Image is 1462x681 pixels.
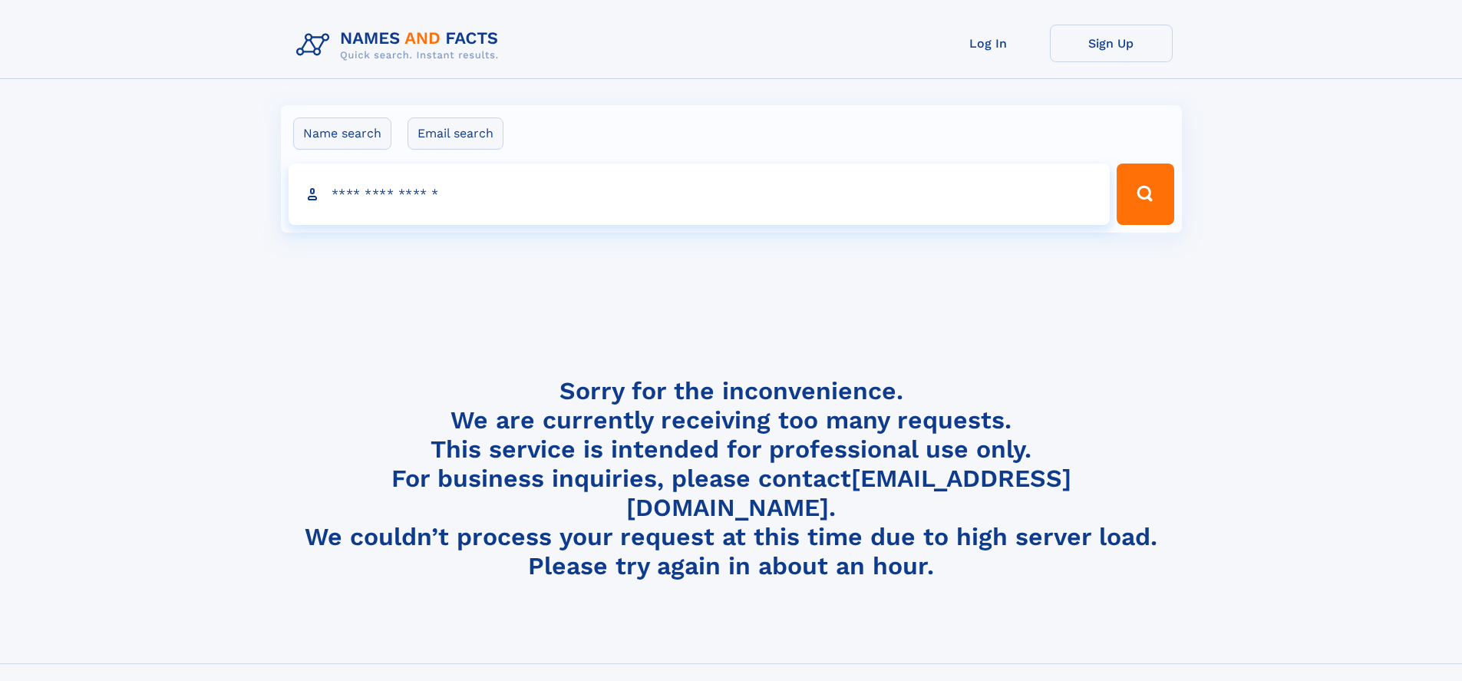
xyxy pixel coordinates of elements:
[293,117,391,150] label: Name search
[408,117,503,150] label: Email search
[290,376,1173,581] h4: Sorry for the inconvenience. We are currently receiving too many requests. This service is intend...
[289,164,1111,225] input: search input
[626,464,1071,522] a: [EMAIL_ADDRESS][DOMAIN_NAME]
[1050,25,1173,62] a: Sign Up
[290,25,511,66] img: Logo Names and Facts
[1117,164,1173,225] button: Search Button
[927,25,1050,62] a: Log In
